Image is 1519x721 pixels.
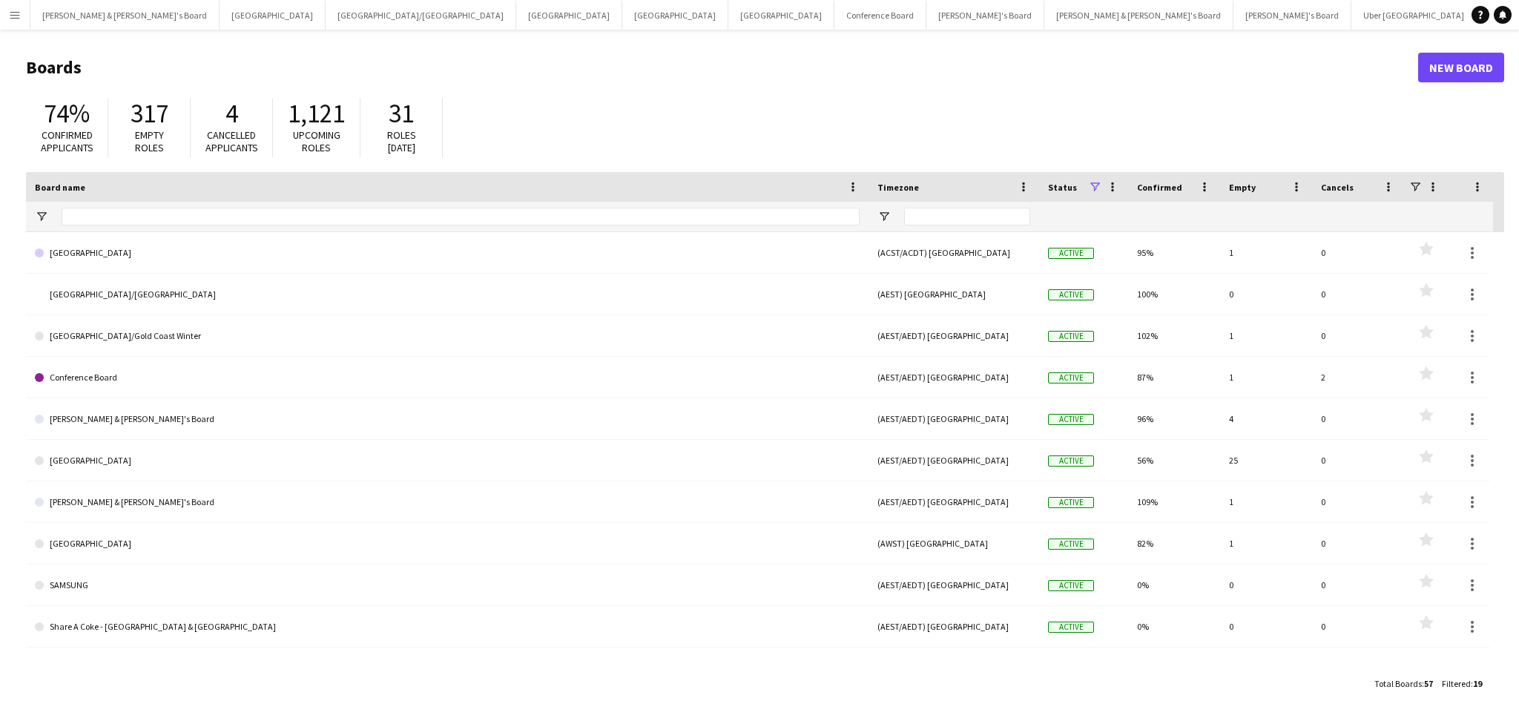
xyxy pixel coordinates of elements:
button: [GEOGRAPHIC_DATA] [516,1,622,30]
button: [GEOGRAPHIC_DATA] [220,1,326,30]
button: Conference Board [834,1,926,30]
button: [PERSON_NAME]'s Board [1233,1,1351,30]
button: [GEOGRAPHIC_DATA] [622,1,728,30]
button: [PERSON_NAME] & [PERSON_NAME]'s Board [1044,1,1233,30]
button: [GEOGRAPHIC_DATA] [728,1,834,30]
button: [GEOGRAPHIC_DATA]/[GEOGRAPHIC_DATA] [326,1,516,30]
button: [PERSON_NAME] & [PERSON_NAME]'s Board [30,1,220,30]
button: Uber [GEOGRAPHIC_DATA] [1351,1,1477,30]
button: [PERSON_NAME]'s Board [926,1,1044,30]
